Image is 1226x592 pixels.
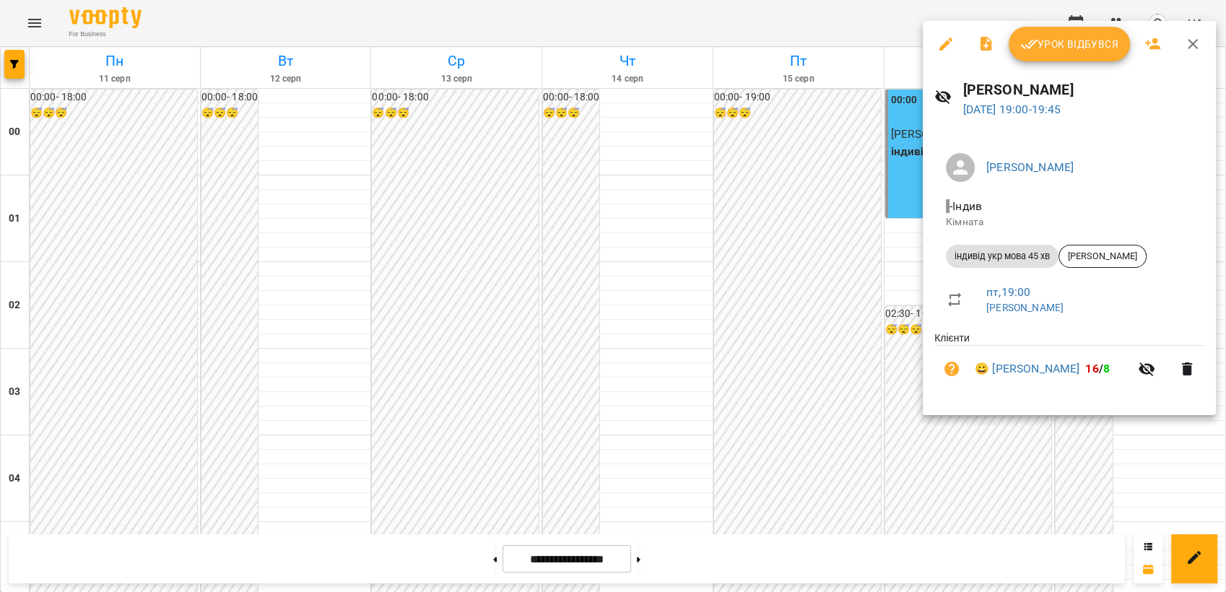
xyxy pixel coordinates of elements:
a: 😀 [PERSON_NAME] [975,360,1079,378]
span: 16 [1085,362,1098,375]
button: Урок відбувся [1009,27,1130,61]
b: / [1085,362,1110,375]
a: [PERSON_NAME] [986,160,1074,174]
span: - Індив [946,199,985,213]
span: індивід укр мова 45 хв [946,250,1058,263]
h6: [PERSON_NAME] [963,79,1204,101]
a: [PERSON_NAME] [986,302,1064,313]
div: [PERSON_NAME] [1058,245,1147,268]
a: [DATE] 19:00-19:45 [963,103,1061,116]
span: Урок відбувся [1020,35,1118,53]
button: Візит ще не сплачено. Додати оплату? [934,352,969,386]
span: [PERSON_NAME] [1059,250,1146,263]
p: Кімната [946,215,1193,230]
span: 8 [1103,362,1110,375]
a: пт , 19:00 [986,285,1030,299]
ul: Клієнти [934,331,1204,398]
